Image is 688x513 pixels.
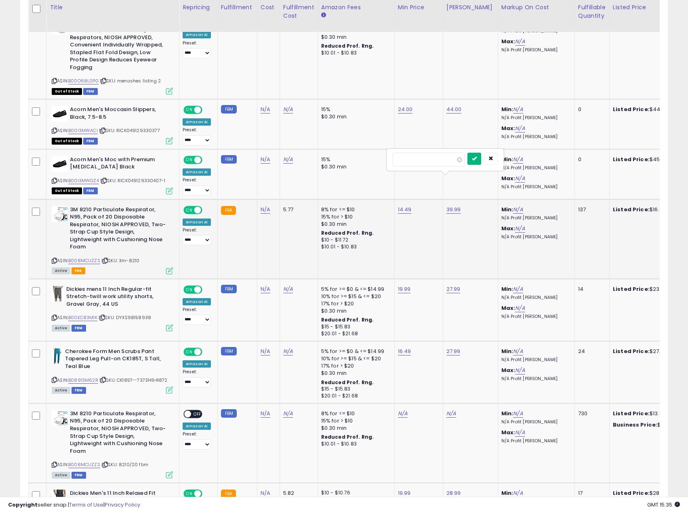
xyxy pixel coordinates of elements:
[321,393,388,399] div: $20.01 - $21.68
[184,206,194,213] span: ON
[201,206,214,213] span: OFF
[183,127,211,145] div: Preset:
[501,115,568,121] p: N/A Profit [PERSON_NAME]
[68,377,98,384] a: B08913M62R
[99,377,168,383] span: | SKU: CK185T--737314941872
[321,237,388,244] div: $10 - $11.72
[501,134,568,140] p: N/A Profit [PERSON_NAME]
[52,206,68,222] img: 41mhOxEwmKL._SL40_.jpg
[321,324,388,330] div: $15 - $15.83
[321,417,388,425] div: 15% for > $10
[578,3,606,20] div: Fulfillable Quantity
[321,50,388,57] div: $10.01 - $10.83
[613,105,650,113] b: Listed Price:
[501,184,568,190] p: N/A Profit [PERSON_NAME]
[501,3,571,12] div: Markup on Cost
[513,156,523,164] a: N/A
[261,105,270,114] a: N/A
[184,107,194,114] span: ON
[321,221,388,228] div: $0.30 min
[321,286,388,293] div: 5% for >= $0 & <= $14.99
[283,206,311,213] div: 5.77
[183,227,211,246] div: Preset:
[446,105,462,114] a: 44.00
[52,106,173,143] div: ASIN:
[501,429,515,436] b: Max:
[52,325,70,332] span: All listings currently available for purchase on Amazon
[52,267,70,274] span: All listings currently available for purchase on Amazon
[321,106,388,113] div: 15%
[501,438,568,444] p: N/A Profit [PERSON_NAME]
[52,472,70,479] span: All listings currently available for purchase on Amazon
[578,106,603,113] div: 0
[100,177,165,184] span: | SKU: RICK049129330407-1
[52,19,173,94] div: ASIN:
[52,187,82,194] span: All listings that are currently out of stock and unavailable for purchase on Amazon
[613,410,680,417] div: $13.50
[183,423,211,430] div: Amazon AI
[398,105,413,114] a: 24.00
[321,316,374,323] b: Reduced Prof. Rng.
[613,410,650,417] b: Listed Price:
[501,225,515,232] b: Max:
[501,105,513,113] b: Min:
[321,307,388,315] div: $0.30 min
[501,376,568,382] p: N/A Profit [PERSON_NAME]
[201,107,214,114] span: OFF
[221,105,237,114] small: FBM
[68,257,100,264] a: B008MCUZZS
[261,410,270,418] a: N/A
[501,165,568,171] p: N/A Profit [PERSON_NAME]
[72,387,86,394] span: FBM
[321,34,388,41] div: $0.30 min
[100,78,161,84] span: | SKU: menashes listing 2
[183,360,211,368] div: Amazon AI
[501,410,513,417] b: Min:
[501,234,568,240] p: N/A Profit [PERSON_NAME]
[99,314,151,321] span: | SKU: DYXS98158938
[50,3,176,12] div: Title
[501,175,515,182] b: Max:
[70,410,168,457] b: 3M 8210 Particulate Respirator, N95, Pack of 20 Disposable Respirator, NIOSH APPROVED, Two-Strap ...
[446,347,461,355] a: 27.99
[321,410,388,417] div: 8% for <= $10
[398,3,440,12] div: Min Price
[221,206,236,215] small: FBA
[221,347,237,355] small: FBM
[501,156,513,163] b: Min:
[446,3,494,12] div: [PERSON_NAME]
[183,219,211,226] div: Amazon AI
[261,3,276,12] div: Cost
[613,348,680,355] div: $27.98
[183,369,211,387] div: Preset:
[398,206,412,214] a: 14.49
[446,206,461,214] a: 39.99
[184,348,194,355] span: ON
[613,106,680,113] div: $44.00
[70,156,168,173] b: Acorn Men's Moc with Premium [MEDICAL_DATA] Black
[321,386,388,393] div: $15 - $15.83
[283,347,293,355] a: N/A
[321,113,388,120] div: $0.30 min
[283,105,293,114] a: N/A
[513,105,523,114] a: N/A
[321,379,374,386] b: Reduced Prof. Rng.
[501,47,568,53] p: N/A Profit [PERSON_NAME]
[321,330,388,337] div: $20.01 - $21.68
[321,348,388,355] div: 5% for >= $0 & <= $14.99
[52,106,68,122] img: 315M3fT5roL._SL40_.jpg
[52,286,64,302] img: 41J0WuPWT7L._SL40_.jpg
[321,425,388,432] div: $0.30 min
[8,501,140,509] div: seller snap | |
[8,501,38,509] strong: Copyright
[647,501,680,509] span: 2025-09-12 15:35 GMT
[578,156,603,163] div: 0
[515,175,525,183] a: N/A
[283,156,293,164] a: N/A
[321,293,388,300] div: 10% for >= $15 & <= $20
[68,78,99,84] a: B00O68L0PG
[183,31,211,38] div: Amazon AI
[70,106,168,123] b: Acorn Men's Moccasin Slippers, Black, 7.5-8.5
[513,347,523,355] a: N/A
[70,19,168,73] b: 3M Aura Particulate Respirator 9210+, N95, Pack of 240 Disposable Respirators, NIOSH APPROVED, Co...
